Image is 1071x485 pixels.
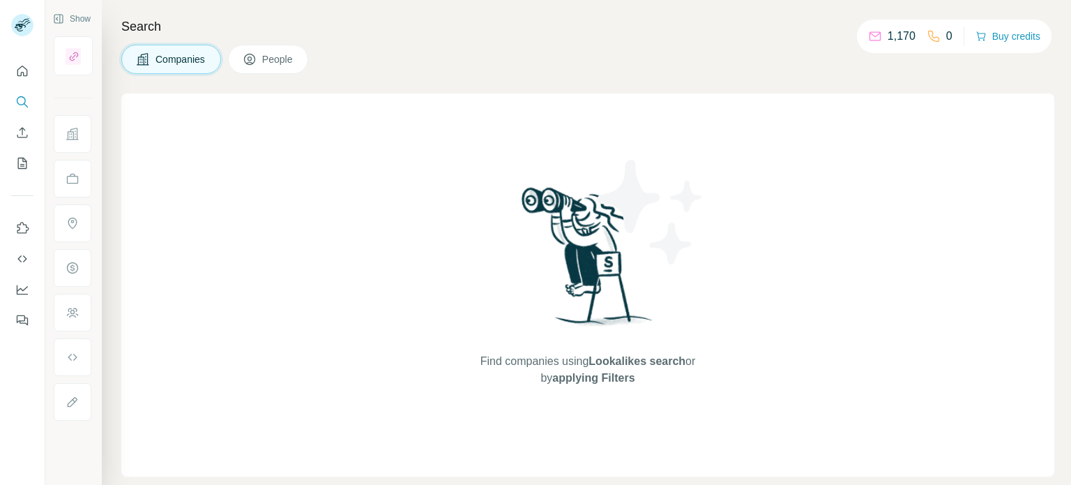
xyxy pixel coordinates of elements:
button: My lists [11,151,33,176]
span: applying Filters [552,372,635,384]
img: Surfe Illustration - Woman searching with binoculars [515,184,660,339]
button: Use Surfe on LinkedIn [11,216,33,241]
button: Buy credits [975,27,1040,46]
button: Dashboard [11,277,33,302]
img: Surfe Illustration - Stars [588,149,713,275]
button: Enrich CSV [11,120,33,145]
button: Show [43,8,100,29]
p: 1,170 [888,28,916,45]
span: Find companies using or by [476,353,699,387]
span: Lookalikes search [588,355,685,367]
button: Quick start [11,59,33,84]
button: Use Surfe API [11,246,33,271]
button: Search [11,89,33,114]
p: 0 [946,28,952,45]
span: Companies [155,52,206,66]
span: People [262,52,294,66]
h4: Search [121,17,1054,36]
button: Feedback [11,308,33,333]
